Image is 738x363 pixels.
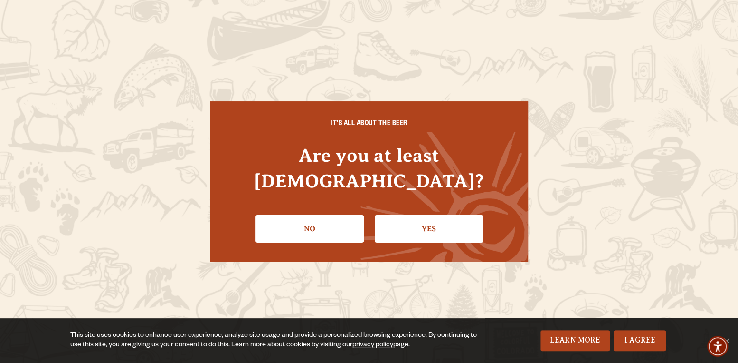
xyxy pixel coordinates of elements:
[255,215,364,243] a: No
[614,330,666,351] a: I Agree
[70,331,484,350] div: This site uses cookies to enhance user experience, analyze site usage and provide a personalized ...
[375,215,483,243] a: Confirm I'm 21 or older
[352,342,393,349] a: privacy policy
[540,330,610,351] a: Learn More
[229,143,509,193] h4: Are you at least [DEMOGRAPHIC_DATA]?
[707,336,728,357] div: Accessibility Menu
[229,120,509,129] h6: IT'S ALL ABOUT THE BEER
